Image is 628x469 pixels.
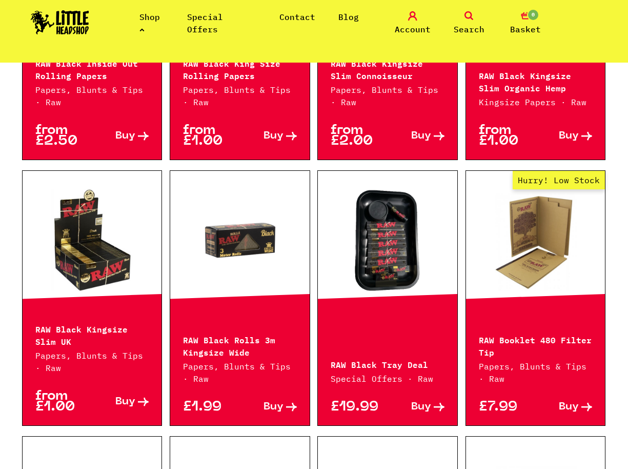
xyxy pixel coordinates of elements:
[479,360,593,385] p: Papers, Blunts & Tips · Raw
[115,397,135,407] span: Buy
[500,11,551,35] a: 0 Basket
[35,84,149,108] p: Papers, Blunts & Tips · Raw
[331,373,444,385] p: Special Offers · Raw
[536,402,593,413] a: Buy
[187,12,223,34] a: Special Offers
[92,391,149,413] a: Buy
[92,125,149,147] a: Buy
[240,125,297,147] a: Buy
[183,333,297,358] p: RAW Black Rolls 3m Kingsize Wide
[536,125,593,147] a: Buy
[479,96,593,108] p: Kingsize Papers · Raw
[479,125,536,147] p: from £1.00
[183,360,297,385] p: Papers, Blunts & Tips · Raw
[331,358,444,370] p: RAW Black Tray Deal
[279,12,315,22] a: Contact
[443,11,495,35] a: Search
[115,131,135,142] span: Buy
[35,322,149,347] p: RAW Black Kingsize Slim UK
[395,23,431,35] span: Account
[331,125,388,147] p: from £2.00
[411,402,431,413] span: Buy
[559,402,579,413] span: Buy
[31,10,89,34] img: Little Head Shop Logo
[183,125,240,147] p: from £1.00
[338,12,359,22] a: Blog
[35,349,149,374] p: Papers, Blunts & Tips · Raw
[479,333,593,358] p: RAW Booklet 480 Filter Tip
[35,391,92,413] p: from £1.00
[411,131,431,142] span: Buy
[479,69,593,93] p: RAW Black Kingsize Slim Organic Hemp
[388,125,444,147] a: Buy
[331,56,444,81] p: RAW Black Kingsize Slim Connoisseur
[183,402,240,413] p: £1.99
[331,84,444,108] p: Papers, Blunts & Tips · Raw
[240,402,297,413] a: Buy
[527,9,539,21] span: 0
[466,189,605,291] a: Hurry! Low Stock
[559,131,579,142] span: Buy
[388,402,444,413] a: Buy
[264,131,283,142] span: Buy
[35,56,149,81] p: RAW Black Inside Out Rolling Papers
[139,12,160,34] a: Shop
[331,402,388,413] p: £19.99
[35,125,92,147] p: from £2.50
[183,56,297,81] p: RAW Black King Size Rolling Papers
[510,23,541,35] span: Basket
[479,402,536,413] p: £7.99
[183,84,297,108] p: Papers, Blunts & Tips · Raw
[264,402,283,413] span: Buy
[454,23,484,35] span: Search
[513,171,605,189] span: Hurry! Low Stock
